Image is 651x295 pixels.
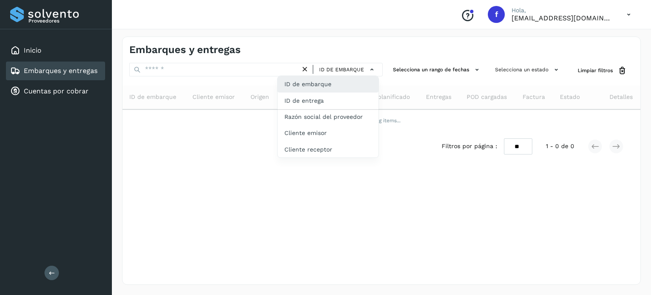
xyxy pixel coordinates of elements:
div: Embarques y entregas [6,62,105,80]
p: Proveedores [28,18,102,24]
p: facturacion@wht-transport.com [512,14,613,22]
div: Cliente emisor [278,125,378,141]
div: Inicio [6,41,105,60]
div: Cliente receptor [278,141,378,157]
div: ID de entrega [278,93,378,109]
p: Hola, [512,7,613,14]
a: Inicio [24,46,42,54]
div: Razón social del proveedor [278,109,378,125]
div: Cuentas por cobrar [6,82,105,101]
a: Cuentas por cobrar [24,87,89,95]
div: ID de embarque [278,76,378,92]
a: Embarques y entregas [24,67,97,75]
